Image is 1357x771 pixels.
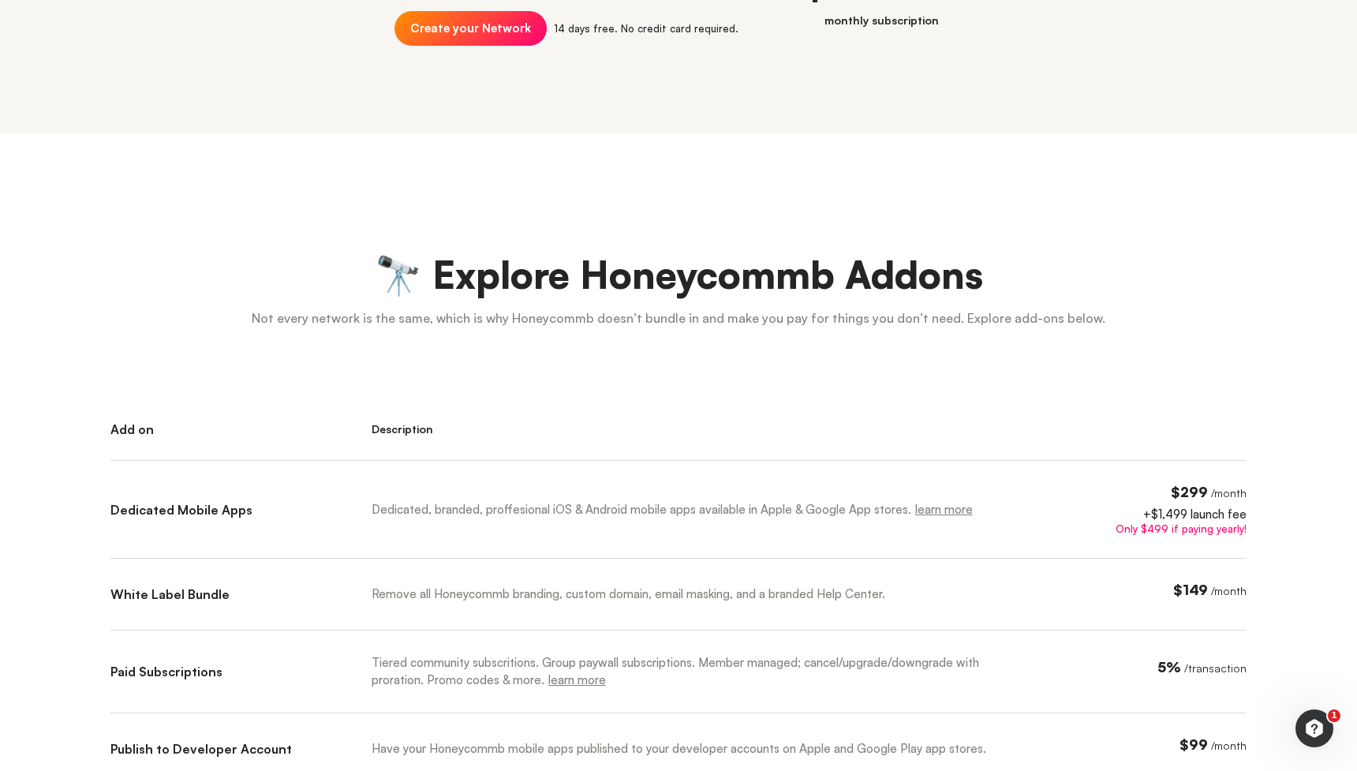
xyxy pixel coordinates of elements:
[1211,486,1247,500] span: / month
[372,654,1003,689] div: Tiered community subscritions. Group paywall subscriptions. Member managed; cancel/upgrade/downgr...
[410,21,531,36] span: Create your Network
[1083,524,1247,534] div: Only $499 if paying yearly!
[372,740,1003,758] div: Have your Honeycommb mobile apps published to your developer accounts on Apple and Google Play ap...
[110,422,324,461] div: Add on
[548,672,606,687] a: learn more
[372,501,1003,518] div: Dedicated, branded, proffesional iOS & Android mobile apps available in Apple & Google App stores.
[372,586,1003,603] div: Remove all Honeycommb branding, custom domain, email masking, and a branded Help Center.
[1171,483,1208,500] span: $299
[1157,658,1181,676] span: 5%
[1173,581,1208,598] span: $149
[110,664,324,679] div: Paid Subscriptions
[1211,584,1247,597] span: / month
[394,11,547,46] a: Create your Network
[372,422,1035,461] div: Description
[554,24,738,34] div: 14 days free. No credit card required.
[1328,709,1340,722] span: 1
[110,587,324,601] div: White Label Bundle
[110,309,1247,327] p: Not every network is the same, which is why Honeycommb doesn’t bundle in and make you pay for thi...
[110,503,324,517] div: Dedicated Mobile Apps
[1211,739,1247,752] span: / month
[1083,508,1247,520] div: +$1,499 launch fee
[110,742,324,756] div: Publish to Developer Account
[1179,735,1208,753] span: $99
[1295,709,1333,747] iframe: Intercom live chat
[1184,661,1247,675] span: / transaction
[915,502,973,517] a: learn more
[110,252,1247,298] h2: 🔭 Explore Honeycommb Addons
